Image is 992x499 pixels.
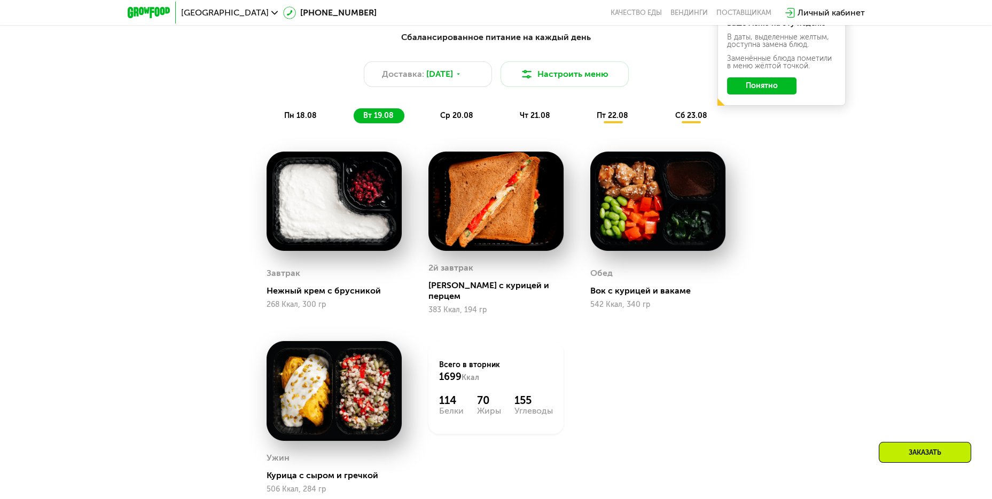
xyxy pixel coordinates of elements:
[727,77,796,94] button: Понятно
[440,111,473,120] span: ср 20.08
[590,265,613,281] div: Обед
[670,9,708,17] a: Вендинги
[477,407,501,415] div: Жиры
[439,360,553,383] div: Всего в вторник
[879,442,971,463] div: Заказать
[267,450,290,466] div: Ужин
[439,394,464,407] div: 114
[675,111,707,120] span: сб 23.08
[798,6,865,19] div: Личный кабинет
[267,265,300,281] div: Завтрак
[727,34,836,49] div: В даты, выделенные желтым, доступна замена блюд.
[428,280,572,302] div: [PERSON_NAME] с курицей и перцем
[727,55,836,70] div: Заменённые блюда пометили в меню жёлтой точкой.
[267,470,410,481] div: Курица с сыром и гречкой
[439,371,462,383] span: 1699
[501,61,629,87] button: Настроить меню
[462,373,479,382] span: Ккал
[597,111,628,120] span: пт 22.08
[611,9,662,17] a: Качество еды
[181,9,269,17] span: [GEOGRAPHIC_DATA]
[180,31,813,44] div: Сбалансированное питание на каждый день
[283,6,377,19] a: [PHONE_NUMBER]
[727,20,836,27] div: Ваше меню на эту неделю
[590,300,725,309] div: 542 Ккал, 340 гр
[520,111,550,120] span: чт 21.08
[363,111,394,120] span: вт 19.08
[439,407,464,415] div: Белки
[267,485,402,494] div: 506 Ккал, 284 гр
[514,394,553,407] div: 155
[382,68,424,81] span: Доставка:
[284,111,317,120] span: пн 18.08
[428,306,564,314] div: 383 Ккал, 194 гр
[267,286,410,296] div: Нежный крем с брусникой
[477,394,501,407] div: 70
[428,260,473,276] div: 2й завтрак
[514,407,553,415] div: Углеводы
[716,9,771,17] div: поставщикам
[267,300,402,309] div: 268 Ккал, 300 гр
[590,286,734,296] div: Вок с курицей и вакаме
[426,68,453,81] span: [DATE]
